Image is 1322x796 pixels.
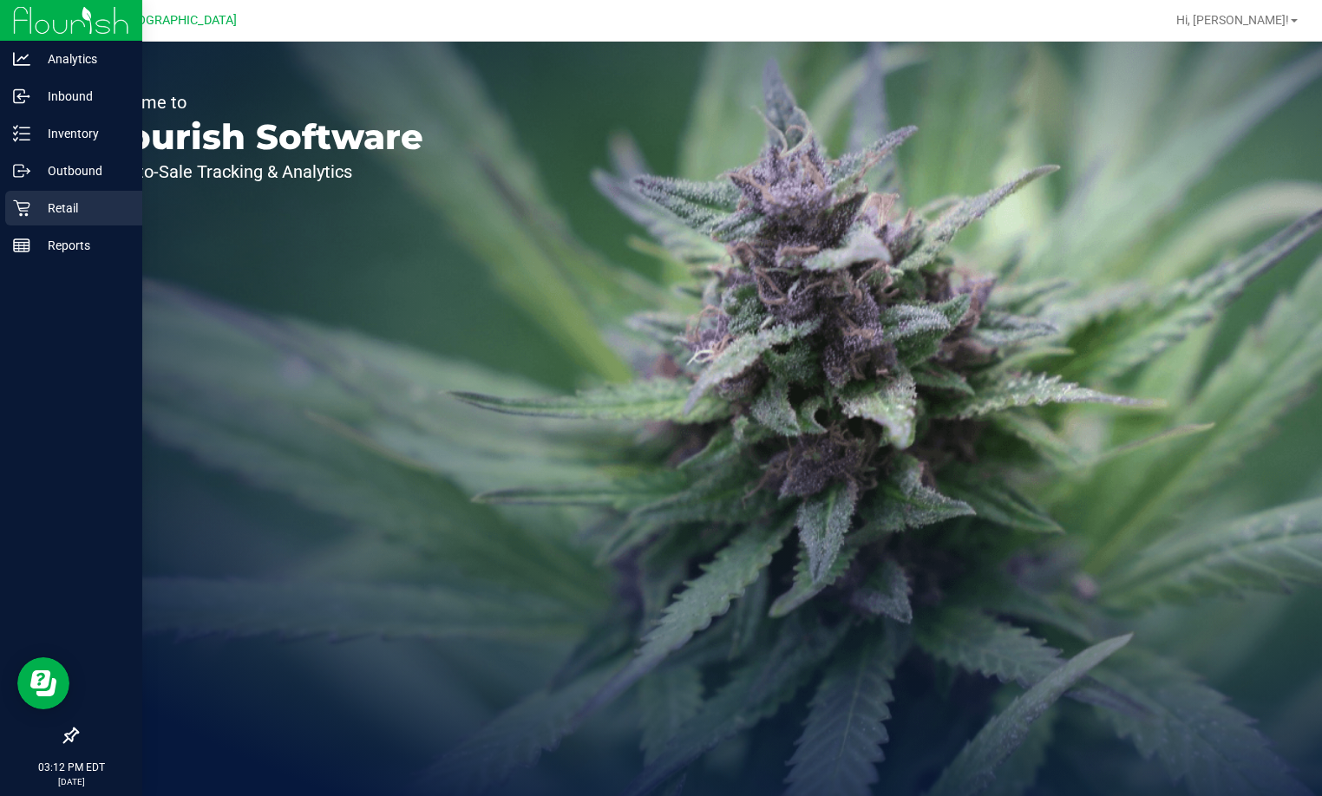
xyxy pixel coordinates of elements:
p: Flourish Software [94,120,423,154]
span: [GEOGRAPHIC_DATA] [118,13,237,28]
span: Hi, [PERSON_NAME]! [1176,13,1289,27]
p: [DATE] [8,775,134,788]
inline-svg: Inbound [13,88,30,105]
iframe: Resource center [17,657,69,709]
inline-svg: Inventory [13,125,30,142]
p: Seed-to-Sale Tracking & Analytics [94,163,423,180]
p: Inbound [30,86,134,107]
inline-svg: Reports [13,237,30,254]
p: 03:12 PM EDT [8,760,134,775]
p: Reports [30,235,134,256]
p: Retail [30,198,134,219]
inline-svg: Retail [13,199,30,217]
p: Outbound [30,160,134,181]
inline-svg: Outbound [13,162,30,179]
p: Analytics [30,49,134,69]
inline-svg: Analytics [13,50,30,68]
p: Inventory [30,123,134,144]
p: Welcome to [94,94,423,111]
